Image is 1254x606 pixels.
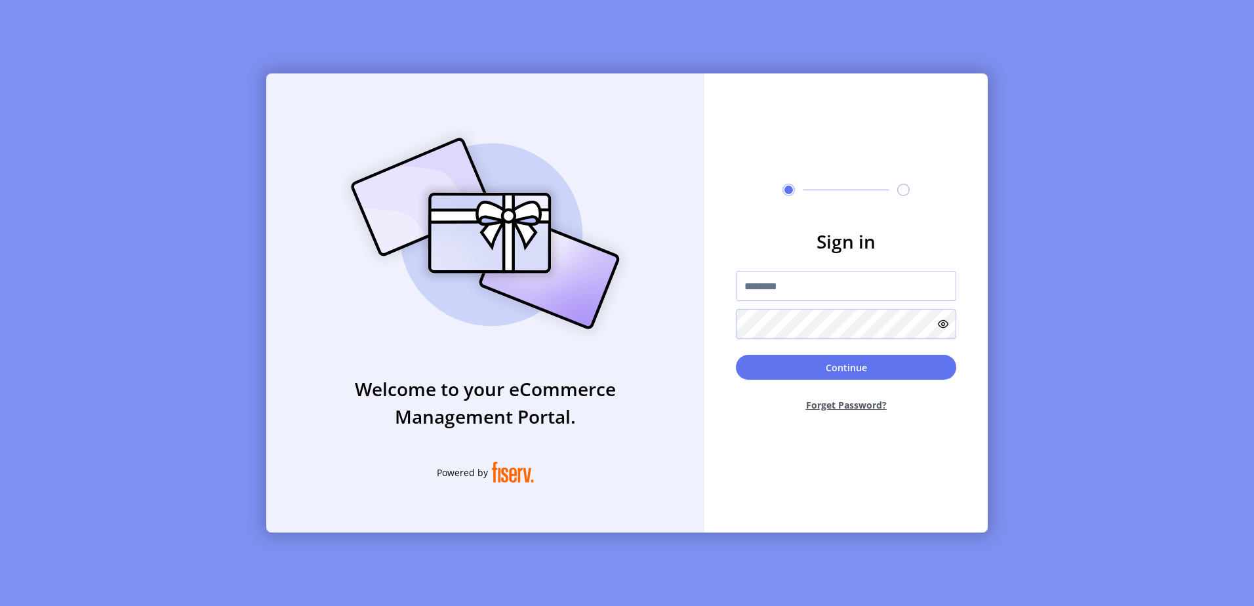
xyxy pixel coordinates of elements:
[331,123,639,344] img: card_Illustration.svg
[736,355,956,380] button: Continue
[736,228,956,255] h3: Sign in
[266,375,704,430] h3: Welcome to your eCommerce Management Portal.
[437,466,488,479] span: Powered by
[736,388,956,422] button: Forget Password?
